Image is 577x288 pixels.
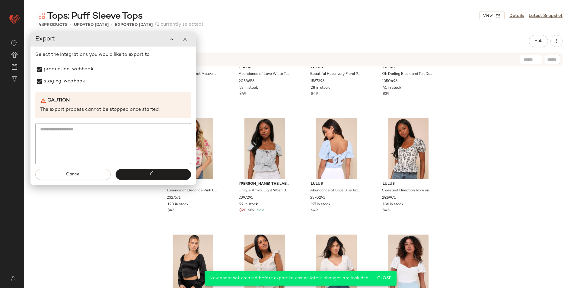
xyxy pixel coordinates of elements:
[239,85,258,91] span: 52 in stock
[40,107,186,114] p: The export process cannot be stopped once started.
[70,21,72,28] span: •
[311,65,362,70] span: Lulus
[383,202,403,207] span: 186 in stock
[239,72,290,77] span: Abundance of Love White Textured Puff Sleeve Tie-Back Bodysuit
[311,91,318,97] span: $49
[311,85,330,91] span: 28 in stock
[35,51,191,59] p: Select the integrations you would like to export to
[239,202,258,207] span: 92 in stock
[306,118,367,179] img: 11538941_2370291.jpg
[239,65,290,70] span: Lulus
[7,276,19,281] img: svg%3e
[239,208,247,213] span: $20
[35,169,111,180] button: Cancel
[383,208,390,213] span: $45
[44,75,85,88] label: staging-webhook
[310,188,361,194] span: Abundance of Love Blue Textured Puff Sleeve Tie-Back Bodysuit
[382,188,433,194] span: Sweetest Direction Ivory and Black Floral Puff Sleeve Top
[479,11,505,20] button: View
[239,79,254,84] span: 2058656
[167,202,189,207] span: 120 in stock
[239,195,253,201] span: 2397291
[256,209,264,213] span: Sale
[311,208,318,213] span: $49
[382,195,396,201] span: 2419971
[311,202,330,207] span: 197 in stock
[44,63,94,75] label: production-webhook
[529,13,563,19] a: Latest Snapshot
[382,72,433,77] span: Oh Darling Black and Tan Dot Print Puff Sleeve Top
[509,13,524,19] a: Details
[483,13,493,18] span: View
[39,13,45,19] img: svg%3e
[375,273,394,284] button: Close
[310,72,361,77] span: Beautiful Hues Ivory Floral Print Puff Sleeve Ruched Bodysuit
[74,22,109,28] p: updated [DATE]
[167,195,180,201] span: 2327671
[529,35,548,47] button: Hub
[111,21,113,28] span: •
[35,34,55,44] span: Export
[66,172,80,177] span: Cancel
[11,40,17,46] img: svg%3e
[239,188,290,194] span: Unique Arrival Light Wash Denim Puff Sleeve Tie-Front Top
[382,79,397,84] span: 1350496
[239,91,246,97] span: $49
[248,208,254,213] span: $59
[155,21,203,28] span: (1 currently selected)
[47,10,142,22] span: Tops: Puff Sleeve Tops
[378,118,438,179] img: 11634221_2419971.jpg
[167,208,174,213] span: $45
[383,65,434,70] span: Lulus
[310,195,325,201] span: 2370291
[239,181,290,187] span: [PERSON_NAME] The Label
[310,79,324,84] span: 1567396
[383,85,401,91] span: 41 in stock
[377,276,392,281] span: Close
[167,188,218,194] span: Essence of Elegance Pink Embroidered Floral Bustier Bodysuit
[383,181,434,187] span: Lulus
[115,22,153,28] p: Exported [DATE]
[534,39,543,43] span: Hub
[209,276,369,280] span: New snapshot created before export to ensure latest changes are included.
[39,23,44,27] span: 48
[383,91,389,97] span: $29
[8,13,21,25] img: heart_red.DM2ytmEG.svg
[311,181,362,187] span: Lulus
[234,118,295,179] img: 11617591_2397291.jpg
[47,97,70,104] b: Caution
[39,22,68,28] div: Products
